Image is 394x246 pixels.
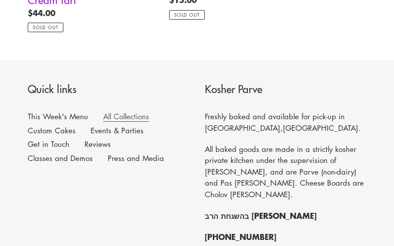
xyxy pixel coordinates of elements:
[205,209,317,221] strong: בהשגחת הרב [PERSON_NAME]
[108,153,164,163] a: Press and Media
[85,139,111,149] a: Reviews
[205,83,367,98] p: Kosher Parve
[28,125,75,135] a: Custom Cakes
[205,230,276,242] strong: [PHONE_NUMBER]
[28,153,93,163] a: Classes and Demos
[205,111,367,133] p: Freshly baked and available for pick-up in [GEOGRAPHIC_DATA],[GEOGRAPHIC_DATA].
[28,83,190,98] p: Quick links
[28,139,69,149] a: Get in Touch
[91,125,143,135] a: Events & Parties
[28,111,88,121] a: This Week's Menu
[205,143,367,200] p: All baked goods are made in a strictly kosher private kitchen under the supervision of [PERSON_NA...
[103,111,149,122] a: All Collections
